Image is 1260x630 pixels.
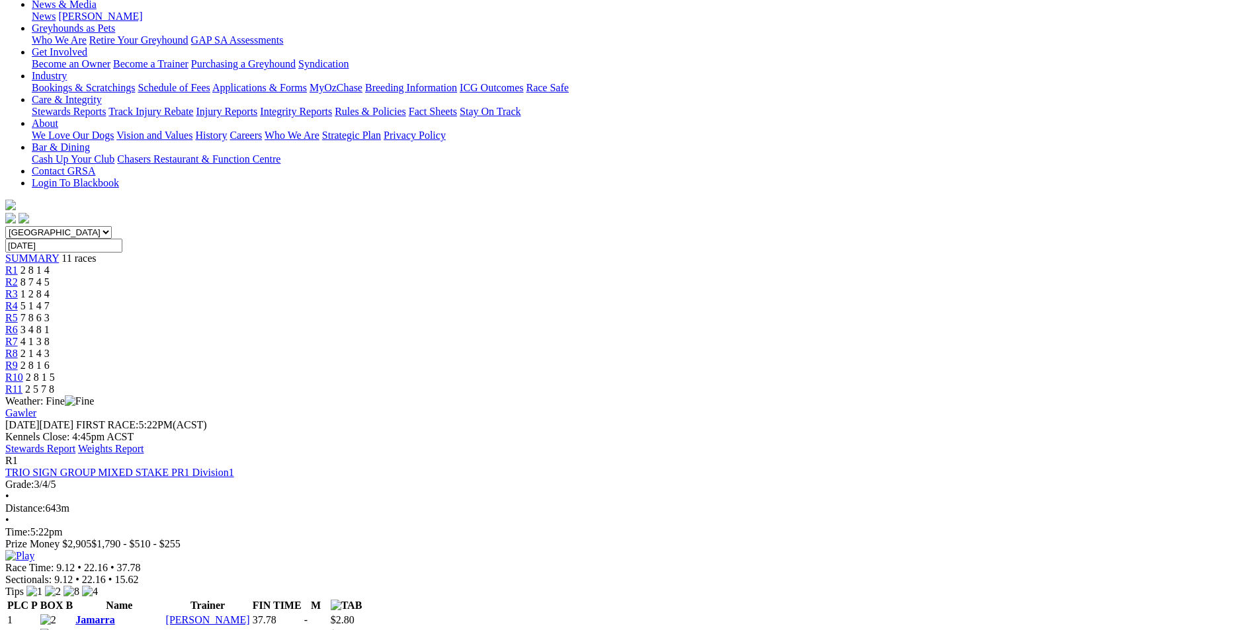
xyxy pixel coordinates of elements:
[21,336,50,347] span: 4 1 3 8
[32,58,1255,70] div: Get Involved
[32,82,135,93] a: Bookings & Scratchings
[5,491,9,502] span: •
[32,153,1255,165] div: Bar & Dining
[252,613,302,627] td: 37.78
[76,419,138,430] span: FIRST RACE:
[5,288,18,299] a: R3
[5,372,23,383] span: R10
[25,383,54,395] span: 2 5 7 8
[265,130,319,141] a: Who We Are
[32,130,1255,141] div: About
[75,574,79,585] span: •
[32,177,119,188] a: Login To Blackbook
[5,431,1255,443] div: Kennels Close: 4:45pm ACST
[117,153,280,165] a: Chasers Restaurant & Function Centre
[191,58,296,69] a: Purchasing a Greyhound
[5,586,24,597] span: Tips
[138,82,210,93] a: Schedule of Fees
[32,118,58,129] a: About
[32,106,106,117] a: Stewards Reports
[5,324,18,335] span: R6
[5,300,18,311] a: R4
[5,264,18,276] span: R1
[5,253,59,264] a: SUMMARY
[65,395,94,407] img: Fine
[5,467,234,478] a: TRIO SIGN GROUP MIXED STAKE PR1 Division1
[21,360,50,371] span: 2 8 1 6
[166,614,250,625] a: [PERSON_NAME]
[365,82,457,93] a: Breeding Information
[54,574,73,585] span: 9.12
[5,502,1255,514] div: 643m
[409,106,457,117] a: Fact Sheets
[5,455,18,466] span: R1
[26,586,42,598] img: 1
[75,614,115,625] a: Jamarra
[32,82,1255,94] div: Industry
[5,312,18,323] a: R5
[5,479,1255,491] div: 3/4/5
[5,200,16,210] img: logo-grsa-white.png
[5,276,18,288] a: R2
[322,130,381,141] a: Strategic Plan
[5,562,54,573] span: Race Time:
[252,599,302,612] th: FIN TIME
[32,94,102,105] a: Care & Integrity
[331,614,355,625] span: $2.80
[32,11,56,22] a: News
[58,11,142,22] a: [PERSON_NAME]
[91,538,181,549] span: $1,790 - $510 - $255
[5,443,75,454] a: Stewards Report
[26,372,55,383] span: 2 8 1 5
[32,11,1255,22] div: News & Media
[75,599,163,612] th: Name
[32,22,115,34] a: Greyhounds as Pets
[384,130,446,141] a: Privacy Policy
[45,586,61,598] img: 2
[5,419,73,430] span: [DATE]
[76,419,207,430] span: 5:22PM(ACST)
[21,288,50,299] span: 1 2 8 4
[21,264,50,276] span: 2 8 1 4
[5,514,9,526] span: •
[21,276,50,288] span: 8 7 4 5
[82,574,106,585] span: 22.16
[5,574,52,585] span: Sectionals:
[32,34,87,46] a: Who We Are
[114,574,138,585] span: 15.62
[110,562,114,573] span: •
[21,348,50,359] span: 2 1 4 3
[7,600,28,611] span: PLC
[5,360,18,371] a: R9
[63,586,79,598] img: 8
[32,46,87,58] a: Get Involved
[212,82,307,93] a: Applications & Forms
[304,614,308,625] text: -
[21,312,50,323] span: 7 8 6 3
[191,34,284,46] a: GAP SA Assessments
[32,130,114,141] a: We Love Our Dogs
[78,443,144,454] a: Weights Report
[460,82,523,93] a: ICG Outcomes
[113,58,189,69] a: Become a Trainer
[32,58,110,69] a: Become an Owner
[5,550,34,562] img: Play
[335,106,406,117] a: Rules & Policies
[5,502,45,514] span: Distance:
[32,165,95,177] a: Contact GRSA
[5,336,18,347] span: R7
[117,562,141,573] span: 37.78
[5,239,122,253] input: Select date
[82,586,98,598] img: 4
[260,106,332,117] a: Integrity Reports
[5,383,22,395] a: R11
[196,106,257,117] a: Injury Reports
[32,141,90,153] a: Bar & Dining
[32,34,1255,46] div: Greyhounds as Pets
[526,82,568,93] a: Race Safe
